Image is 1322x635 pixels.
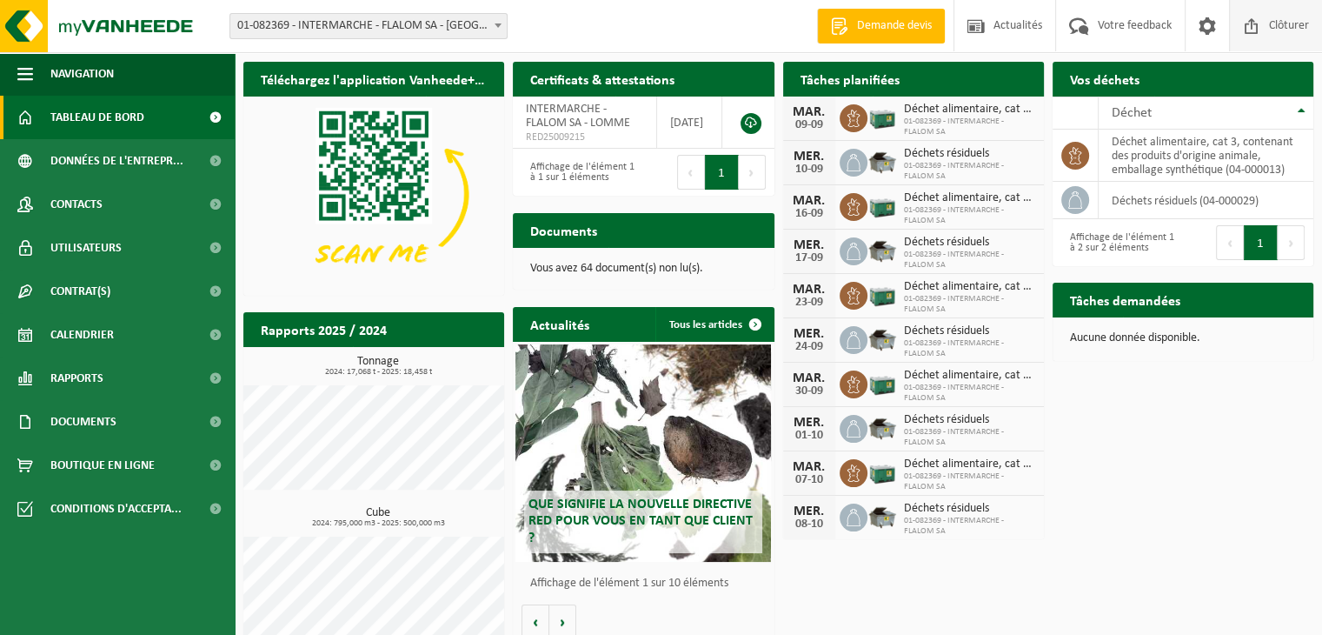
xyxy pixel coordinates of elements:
[792,164,827,176] div: 10-09
[792,297,827,309] div: 23-09
[50,139,183,183] span: Données de l'entrepr...
[867,279,897,309] img: PB-LB-0680-HPE-GN-01
[904,161,1035,182] span: 01-082369 - INTERMARCHE - FLALOM SA
[230,14,507,38] span: 01-082369 - INTERMARCHE - FLALOM SA - LOMME
[1244,225,1278,260] button: 1
[904,280,1035,294] span: Déchet alimentaire, cat 3, contenant des produits d'origine animale, emballage s...
[904,338,1035,359] span: 01-082369 - INTERMARCHE - FLALOM SA
[783,62,917,96] h2: Tâches planifiées
[904,250,1035,271] span: 01-082369 - INTERMARCHE - FLALOM SA
[513,62,692,96] h2: Certificats & attestations
[1053,62,1157,96] h2: Vos déchets
[1061,224,1174,262] div: Affichage de l'élément 1 à 2 sur 2 éléments
[243,97,504,292] img: Download de VHEPlus App
[353,346,502,381] a: Consulter les rapports
[792,208,827,220] div: 16-09
[817,9,945,43] a: Demande devis
[904,236,1035,250] span: Déchets résiduels
[1053,283,1198,317] h2: Tâches demandées
[904,413,1035,427] span: Déchets résiduels
[677,155,705,190] button: Previous
[867,102,897,131] img: PB-LB-0680-HPE-GN-01
[657,97,723,149] td: [DATE]
[526,130,642,144] span: RED25009215
[792,505,827,518] div: MER.
[739,155,766,190] button: Next
[867,235,897,264] img: WB-5000-GAL-GY-01
[1216,225,1244,260] button: Previous
[513,213,614,247] h2: Documents
[792,150,827,164] div: MER.
[867,412,897,442] img: WB-5000-GAL-GY-01
[252,368,504,377] span: 2024: 17,068 t - 2025: 18,458 t
[705,155,739,190] button: 1
[50,270,110,313] span: Contrat(s)
[867,457,897,486] img: PB-LB-0680-HPE-GN-01
[655,307,773,342] a: Tous les articles
[792,416,827,430] div: MER.
[50,52,114,96] span: Navigation
[530,263,756,275] p: Vous avez 64 document(s) non lu(s).
[904,427,1035,448] span: 01-082369 - INTERMARCHE - FLALOM SA
[252,519,504,528] span: 2024: 795,000 m3 - 2025: 500,000 m3
[229,13,508,39] span: 01-082369 - INTERMARCHE - FLALOM SA - LOMME
[867,368,897,398] img: PB-LB-0680-HPE-GN-01
[50,487,182,531] span: Conditions d'accepta...
[513,307,607,341] h2: Actualités
[904,458,1035,471] span: Déchet alimentaire, cat 3, contenant des produits d'origine animale, emballage s...
[853,17,936,35] span: Demande devis
[792,119,827,131] div: 09-09
[1099,182,1313,219] td: déchets résiduels (04-000029)
[526,103,630,130] span: INTERMARCHE - FLALOM SA - LOMME
[904,191,1035,205] span: Déchet alimentaire, cat 3, contenant des produits d'origine animale, emballage s...
[252,356,504,377] h3: Tonnage
[904,324,1035,338] span: Déchets résiduels
[904,117,1035,137] span: 01-082369 - INTERMARCHE - FLALOM SA
[904,516,1035,537] span: 01-082369 - INTERMARCHE - FLALOM SA
[1070,332,1296,344] p: Aucune donnée disponible.
[867,324,897,353] img: WB-5000-GAL-GY-01
[1278,225,1305,260] button: Next
[50,400,116,444] span: Documents
[867,146,897,176] img: WB-5000-GAL-GY-01
[904,502,1035,516] span: Déchets résiduels
[243,62,504,96] h2: Téléchargez l'application Vanheede+ maintenant!
[50,444,155,487] span: Boutique en ligne
[792,238,827,252] div: MER.
[792,518,827,531] div: 08-10
[792,327,827,341] div: MER.
[50,357,103,400] span: Rapports
[867,190,897,220] img: PB-LB-0680-HPE-GN-01
[1099,130,1313,182] td: déchet alimentaire, cat 3, contenant des produits d'origine animale, emballage synthétique (04-00...
[904,369,1035,383] span: Déchet alimentaire, cat 3, contenant des produits d'origine animale, emballage s...
[904,147,1035,161] span: Déchets résiduels
[792,460,827,474] div: MAR.
[792,474,827,486] div: 07-10
[792,194,827,208] div: MAR.
[792,283,827,297] div: MAR.
[50,226,122,270] span: Utilisateurs
[252,507,504,528] h3: Cube
[530,578,765,590] p: Affichage de l'élément 1 sur 10 éléments
[904,383,1035,404] span: 01-082369 - INTERMARCHE - FLALOM SA
[792,371,827,385] div: MAR.
[792,385,827,398] div: 30-09
[50,96,144,139] span: Tableau de bord
[50,183,103,226] span: Contacts
[1112,106,1152,120] span: Déchet
[867,501,897,531] img: WB-5000-GAL-GY-01
[904,294,1035,315] span: 01-082369 - INTERMARCHE - FLALOM SA
[243,312,404,346] h2: Rapports 2025 / 2024
[528,498,753,545] span: Que signifie la nouvelle directive RED pour vous en tant que client ?
[792,252,827,264] div: 17-09
[792,105,827,119] div: MAR.
[50,313,114,357] span: Calendrier
[904,471,1035,492] span: 01-082369 - INTERMARCHE - FLALOM SA
[904,103,1035,117] span: Déchet alimentaire, cat 3, contenant des produits d'origine animale, emballage s...
[792,341,827,353] div: 24-09
[515,344,771,562] a: Que signifie la nouvelle directive RED pour vous en tant que client ?
[904,205,1035,226] span: 01-082369 - INTERMARCHE - FLALOM SA
[792,430,827,442] div: 01-10
[521,153,634,191] div: Affichage de l'élément 1 à 1 sur 1 éléments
